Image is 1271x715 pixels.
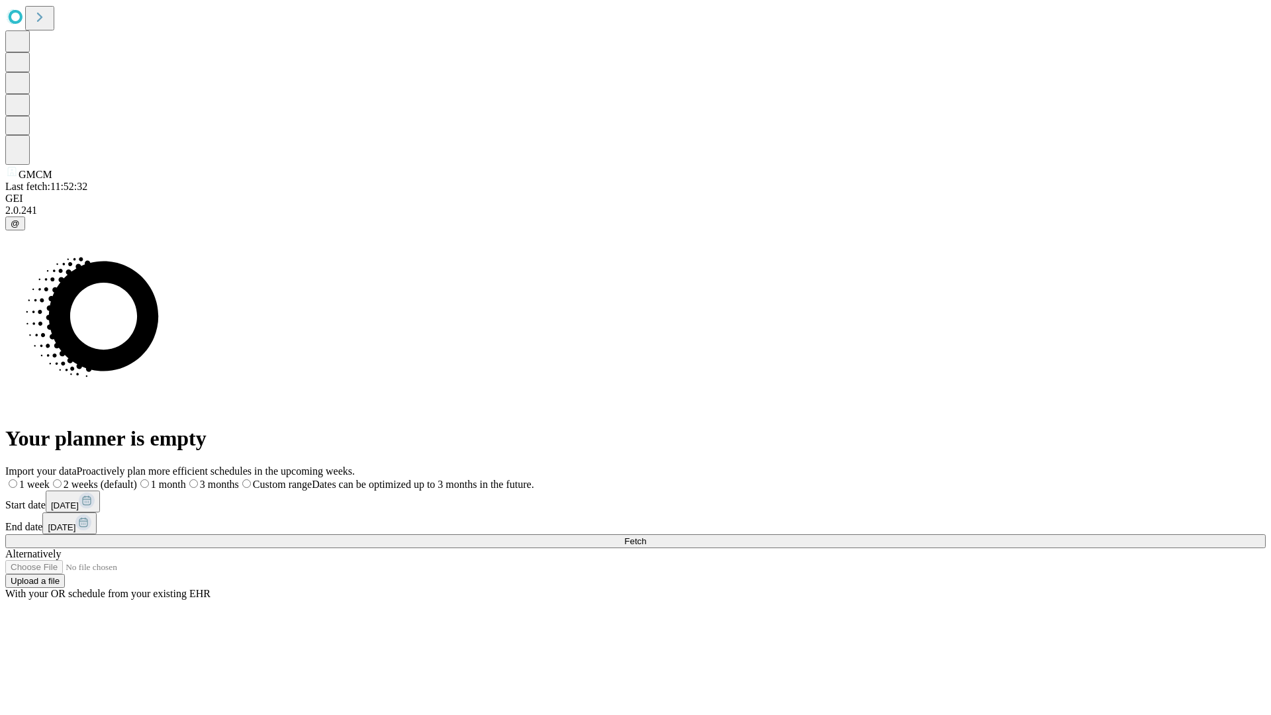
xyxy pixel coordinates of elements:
[19,479,50,490] span: 1 week
[5,588,211,599] span: With your OR schedule from your existing EHR
[9,479,17,488] input: 1 week
[11,218,20,228] span: @
[140,479,149,488] input: 1 month
[242,479,251,488] input: Custom rangeDates can be optimized up to 3 months in the future.
[5,216,25,230] button: @
[151,479,186,490] span: 1 month
[5,181,87,192] span: Last fetch: 11:52:32
[5,548,61,559] span: Alternatively
[77,465,355,477] span: Proactively plan more efficient schedules in the upcoming weeks.
[64,479,137,490] span: 2 weeks (default)
[19,169,52,180] span: GMCM
[51,501,79,510] span: [DATE]
[5,534,1266,548] button: Fetch
[200,479,239,490] span: 3 months
[5,193,1266,205] div: GEI
[5,465,77,477] span: Import your data
[46,491,100,512] button: [DATE]
[42,512,97,534] button: [DATE]
[5,426,1266,451] h1: Your planner is empty
[189,479,198,488] input: 3 months
[5,205,1266,216] div: 2.0.241
[5,491,1266,512] div: Start date
[48,522,75,532] span: [DATE]
[5,574,65,588] button: Upload a file
[53,479,62,488] input: 2 weeks (default)
[312,479,534,490] span: Dates can be optimized up to 3 months in the future.
[5,512,1266,534] div: End date
[624,536,646,546] span: Fetch
[253,479,312,490] span: Custom range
